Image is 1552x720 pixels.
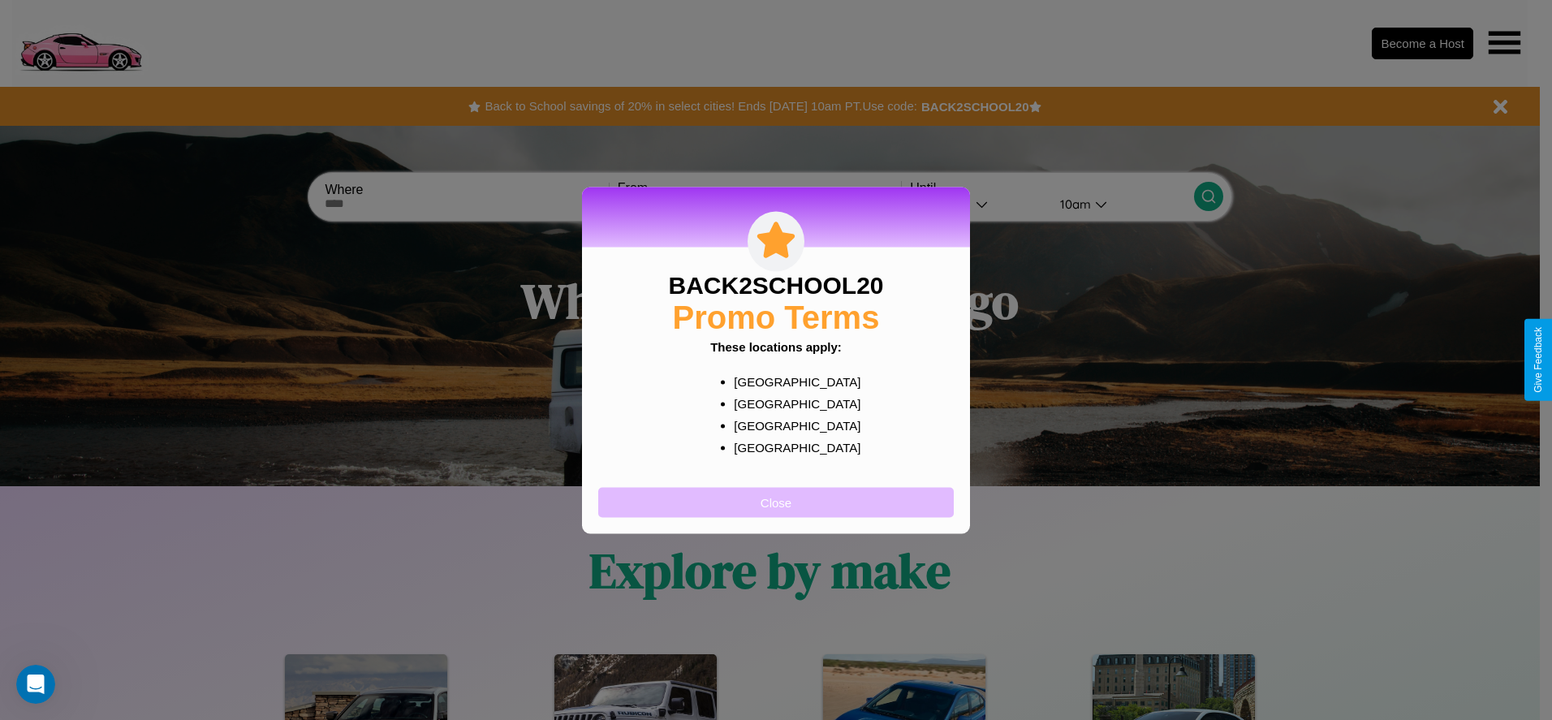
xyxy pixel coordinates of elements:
[710,339,842,353] b: These locations apply:
[734,414,850,436] p: [GEOGRAPHIC_DATA]
[734,436,850,458] p: [GEOGRAPHIC_DATA]
[668,271,883,299] h3: BACK2SCHOOL20
[16,665,55,704] iframe: Intercom live chat
[734,392,850,414] p: [GEOGRAPHIC_DATA]
[673,299,880,335] h2: Promo Terms
[734,370,850,392] p: [GEOGRAPHIC_DATA]
[1533,327,1544,393] div: Give Feedback
[598,487,954,517] button: Close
